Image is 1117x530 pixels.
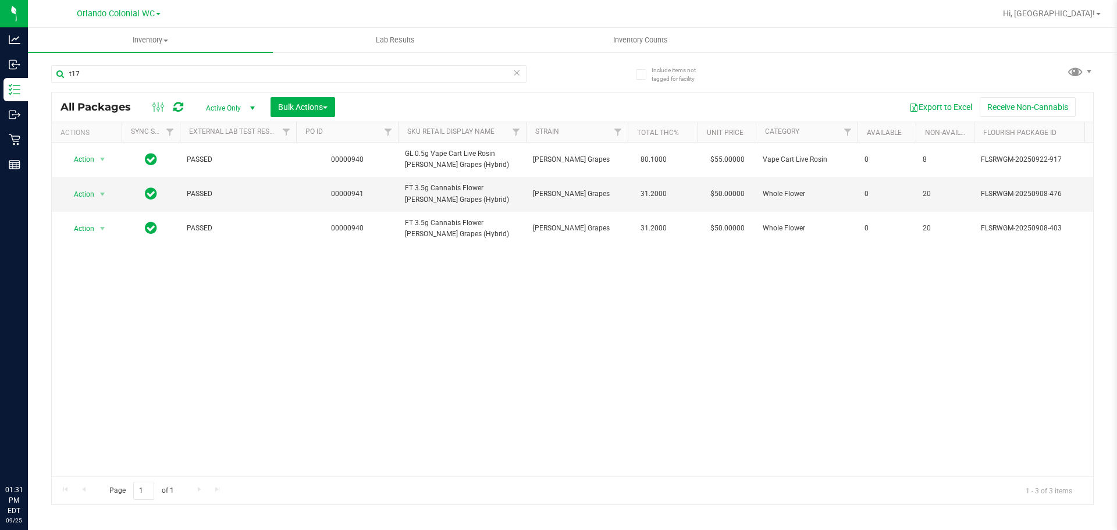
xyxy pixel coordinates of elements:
[923,223,967,234] span: 20
[865,188,909,200] span: 0
[9,84,20,95] inline-svg: Inventory
[518,28,763,52] a: Inventory Counts
[9,59,20,70] inline-svg: Inbound
[865,223,909,234] span: 0
[61,129,117,137] div: Actions
[9,159,20,170] inline-svg: Reports
[305,127,323,136] a: PO ID
[28,28,273,52] a: Inventory
[533,154,621,165] span: [PERSON_NAME] Grapes
[12,437,47,472] iframe: Resource center
[405,218,519,240] span: FT 3.5g Cannabis Flower [PERSON_NAME] Grapes (Hybrid)
[131,127,176,136] a: Sync Status
[187,223,289,234] span: PASSED
[705,220,750,237] span: $50.00000
[867,129,902,137] a: Available
[407,127,495,136] a: SKU Retail Display Name
[765,127,799,136] a: Category
[705,151,750,168] span: $55.00000
[981,223,1095,234] span: FLSRWGM-20250908-403
[597,35,684,45] span: Inventory Counts
[5,485,23,516] p: 01:31 PM EDT
[145,151,157,168] span: In Sync
[9,134,20,145] inline-svg: Retail
[51,65,527,83] input: Search Package ID, Item Name, SKU, Lot or Part Number...
[865,154,909,165] span: 0
[1016,482,1082,499] span: 1 - 3 of 3 items
[763,223,851,234] span: Whole Flower
[535,127,559,136] a: Strain
[331,190,364,198] a: 00000941
[1003,9,1095,18] span: Hi, [GEOGRAPHIC_DATA]!
[360,35,431,45] span: Lab Results
[187,154,289,165] span: PASSED
[707,129,744,137] a: Unit Price
[63,220,95,237] span: Action
[63,151,95,168] span: Action
[273,28,518,52] a: Lab Results
[981,188,1095,200] span: FLSRWGM-20250908-476
[533,188,621,200] span: [PERSON_NAME] Grapes
[902,97,980,117] button: Export to Excel
[278,102,328,112] span: Bulk Actions
[923,154,967,165] span: 8
[635,186,673,202] span: 31.2000
[61,101,143,113] span: All Packages
[187,188,289,200] span: PASSED
[609,122,628,142] a: Filter
[77,9,155,19] span: Orlando Colonial WC
[983,129,1056,137] a: Flourish Package ID
[981,154,1095,165] span: FLSRWGM-20250922-917
[9,109,20,120] inline-svg: Outbound
[379,122,398,142] a: Filter
[331,224,364,232] a: 00000940
[533,223,621,234] span: [PERSON_NAME] Grapes
[95,151,110,168] span: select
[271,97,335,117] button: Bulk Actions
[161,122,180,142] a: Filter
[652,66,710,83] span: Include items not tagged for facility
[637,129,679,137] a: Total THC%
[763,188,851,200] span: Whole Flower
[635,220,673,237] span: 31.2000
[9,34,20,45] inline-svg: Analytics
[923,188,967,200] span: 20
[145,220,157,236] span: In Sync
[980,97,1076,117] button: Receive Non-Cannabis
[705,186,750,202] span: $50.00000
[99,482,183,500] span: Page of 1
[34,435,48,449] iframe: Resource center unread badge
[5,516,23,525] p: 09/25
[763,154,851,165] span: Vape Cart Live Rosin
[635,151,673,168] span: 80.1000
[133,482,154,500] input: 1
[405,148,519,170] span: GL 0.5g Vape Cart Live Rosin [PERSON_NAME] Grapes (Hybrid)
[507,122,526,142] a: Filter
[28,35,273,45] span: Inventory
[189,127,280,136] a: External Lab Test Result
[513,65,521,80] span: Clear
[331,155,364,163] a: 00000940
[63,186,95,202] span: Action
[838,122,858,142] a: Filter
[925,129,977,137] a: Non-Available
[95,186,110,202] span: select
[277,122,296,142] a: Filter
[95,220,110,237] span: select
[405,183,519,205] span: FT 3.5g Cannabis Flower [PERSON_NAME] Grapes (Hybrid)
[145,186,157,202] span: In Sync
